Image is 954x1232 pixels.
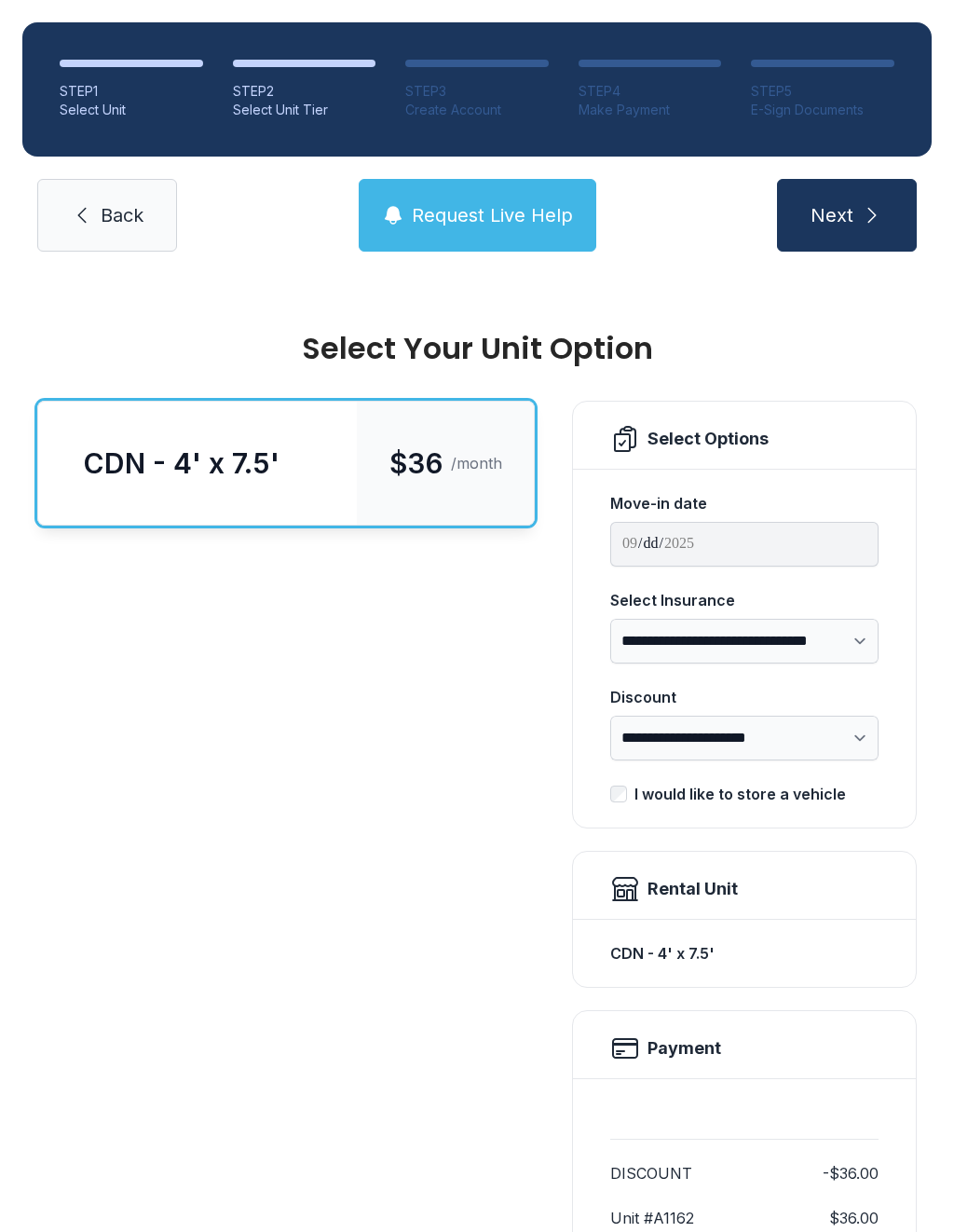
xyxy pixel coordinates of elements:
[610,619,879,664] select: Select Insurance
[60,101,203,119] div: Select Unit
[610,1207,694,1229] dt: Unit #A1162
[647,876,738,902] div: Rental Unit
[647,426,769,452] div: Select Options
[389,446,443,480] span: $36
[811,202,853,228] span: Next
[647,1035,721,1061] h2: Payment
[579,82,722,101] div: STEP 4
[405,82,549,101] div: STEP 3
[610,686,879,708] div: Discount
[751,82,894,101] div: STEP 5
[83,446,279,480] div: CDN - 4' x 7.5'
[60,82,203,101] div: STEP 1
[405,101,549,119] div: Create Account
[610,589,879,611] div: Select Insurance
[610,522,879,567] input: Move-in date
[233,101,376,119] div: Select Unit Tier
[610,716,879,760] select: Discount
[610,492,879,514] div: Move-in date
[451,452,502,474] span: /month
[610,1162,692,1184] dt: DISCOUNT
[829,1207,879,1229] dd: $36.00
[610,935,879,972] div: CDN - 4' x 7.5'
[101,202,143,228] span: Back
[634,783,846,805] div: I would like to store a vehicle
[37,334,917,363] div: Select Your Unit Option
[412,202,573,228] span: Request Live Help
[751,101,894,119] div: E-Sign Documents
[579,101,722,119] div: Make Payment
[233,82,376,101] div: STEP 2
[823,1162,879,1184] dd: -$36.00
